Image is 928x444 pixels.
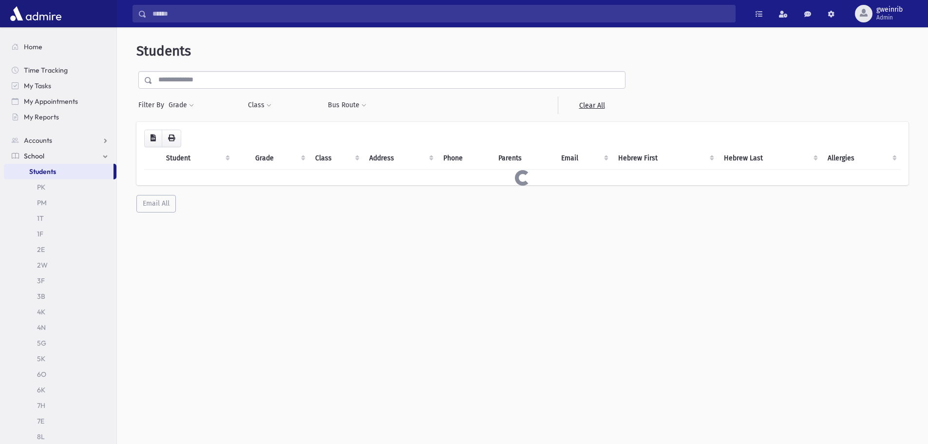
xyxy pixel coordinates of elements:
[4,413,116,429] a: 7E
[876,14,903,21] span: Admin
[327,97,367,114] button: Bus Route
[24,66,68,75] span: Time Tracking
[24,136,52,145] span: Accounts
[309,147,364,170] th: Class
[144,130,162,147] button: CSV
[247,97,272,114] button: Class
[4,273,116,289] a: 3F
[555,147,612,170] th: Email
[4,226,116,242] a: 1F
[4,242,116,257] a: 2E
[4,94,116,109] a: My Appointments
[4,78,116,94] a: My Tasks
[136,43,191,59] span: Students
[4,62,116,78] a: Time Tracking
[29,167,56,176] span: Students
[612,147,718,170] th: Hebrew First
[24,113,59,121] span: My Reports
[558,97,625,114] a: Clear All
[24,152,44,160] span: School
[162,130,181,147] button: Print
[147,5,735,22] input: Search
[4,382,116,398] a: 6K
[4,133,116,148] a: Accounts
[160,147,234,170] th: Student
[4,164,114,179] a: Students
[4,109,116,125] a: My Reports
[4,351,116,367] a: 5K
[4,179,116,195] a: PK
[138,100,168,110] span: Filter By
[4,195,116,211] a: PM
[718,147,822,170] th: Hebrew Last
[4,367,116,382] a: 6O
[4,335,116,351] a: 5G
[4,320,116,335] a: 4N
[437,147,492,170] th: Phone
[4,304,116,320] a: 4K
[4,39,116,55] a: Home
[24,42,42,51] span: Home
[492,147,555,170] th: Parents
[8,4,64,23] img: AdmirePro
[24,97,78,106] span: My Appointments
[4,257,116,273] a: 2W
[24,81,51,90] span: My Tasks
[4,211,116,226] a: 1T
[4,148,116,164] a: School
[363,147,437,170] th: Address
[4,398,116,413] a: 7H
[822,147,901,170] th: Allergies
[136,195,176,212] button: Email All
[168,97,194,114] button: Grade
[249,147,309,170] th: Grade
[876,6,903,14] span: gweinrib
[4,289,116,304] a: 3B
